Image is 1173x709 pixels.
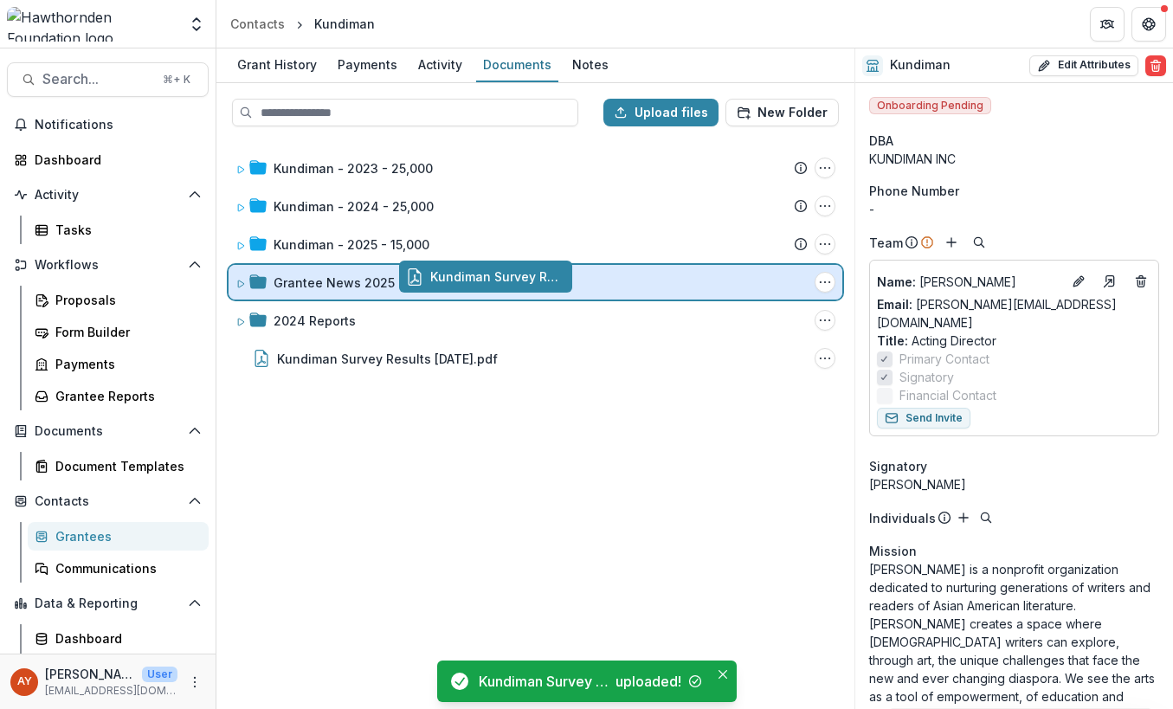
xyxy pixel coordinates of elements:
[899,386,996,404] span: Financial Contact
[877,332,1151,350] p: Acting Director
[314,15,375,33] div: Kundiman
[976,507,996,528] button: Search
[476,52,558,77] div: Documents
[229,227,842,261] div: Kundiman - 2025 - 15,000Kundiman - 2025 - 15,000 Options
[953,507,974,528] button: Add
[28,216,209,244] a: Tasks
[869,457,927,475] span: Signatory
[28,286,209,314] a: Proposals
[184,7,209,42] button: Open entity switcher
[877,333,908,348] span: Title :
[274,274,395,292] div: Grantee News 2025
[7,111,209,139] button: Notifications
[229,265,842,300] div: Grantee News 2025Grantee News 2025 Options
[17,676,32,687] div: Andreas Yuíza
[274,197,434,216] div: Kundiman - 2024 - 25,000
[815,234,835,255] button: Kundiman - 2025 - 15,000 Options
[1090,7,1125,42] button: Partners
[890,58,951,73] h2: Kundiman
[277,350,498,368] div: Kundiman Survey Results [DATE].pdf
[476,48,558,82] a: Documents
[229,303,842,338] div: 2024 Reports2024 Reports Options
[1029,55,1138,76] button: Edit Attributes
[229,341,842,376] div: Kundiman Survey Results [DATE].pdfKundiman Survey Results 8.22.25.pdf Options
[869,132,893,150] span: DBA
[35,118,202,132] span: Notifications
[35,596,181,611] span: Data & Reporting
[877,297,912,312] span: Email:
[35,258,181,273] span: Workflows
[28,350,209,378] a: Payments
[55,527,195,545] div: Grantees
[45,683,177,699] p: [EMAIL_ADDRESS][DOMAIN_NAME]
[869,542,917,560] span: Mission
[725,99,839,126] button: New Folder
[479,671,609,692] div: Kundiman Survey Results [DATE].pdf
[55,291,195,309] div: Proposals
[1131,7,1166,42] button: Get Help
[7,145,209,174] a: Dashboard
[877,408,970,429] button: Send Invite
[7,181,209,209] button: Open Activity
[869,200,1159,218] div: -
[35,188,181,203] span: Activity
[7,590,209,617] button: Open Data & Reporting
[969,232,989,253] button: Search
[869,182,959,200] span: Phone Number
[7,7,177,42] img: Hawthornden Foundation logo
[869,97,991,114] span: Onboarding Pending
[55,559,195,577] div: Communications
[223,11,292,36] a: Contacts
[899,368,954,386] span: Signatory
[603,99,719,126] button: Upload files
[877,295,1151,332] a: Email: [PERSON_NAME][EMAIL_ADDRESS][DOMAIN_NAME]
[565,52,616,77] div: Notes
[184,672,205,693] button: More
[230,15,285,33] div: Contacts
[7,417,209,445] button: Open Documents
[869,475,1159,493] div: [PERSON_NAME]
[229,189,842,223] div: Kundiman - 2024 - 25,000Kundiman - 2024 - 25,000 Options
[1068,271,1089,292] button: Edit
[411,48,469,82] a: Activity
[274,159,433,177] div: Kundiman - 2023 - 25,000
[230,48,324,82] a: Grant History
[815,158,835,178] button: Kundiman - 2023 - 25,000 Options
[7,251,209,279] button: Open Workflows
[1145,55,1166,76] button: Delete
[1096,267,1124,295] a: Go to contact
[55,323,195,341] div: Form Builder
[28,318,209,346] a: Form Builder
[331,52,404,77] div: Payments
[35,151,195,169] div: Dashboard
[869,509,936,527] p: Individuals
[55,629,195,648] div: Dashboard
[35,424,181,439] span: Documents
[28,624,209,653] a: Dashboard
[28,382,209,410] a: Grantee Reports
[815,196,835,216] button: Kundiman - 2024 - 25,000 Options
[42,71,152,87] span: Search...
[55,387,195,405] div: Grantee Reports
[815,348,835,369] button: Kundiman Survey Results 8.22.25.pdf Options
[274,312,356,330] div: 2024 Reports
[616,671,681,692] div: uploaded!
[28,522,209,551] a: Grantees
[55,457,195,475] div: Document Templates
[331,48,404,82] a: Payments
[869,234,903,252] p: Team
[430,267,565,286] p: Kundiman Survey Results [DATE].pdf
[1131,271,1151,292] button: Deletes
[712,664,733,685] button: Close
[565,48,616,82] a: Notes
[899,350,989,368] span: Primary Contact
[411,52,469,77] div: Activity
[28,554,209,583] a: Communications
[223,11,382,36] nav: breadcrumb
[142,667,177,682] p: User
[230,52,324,77] div: Grant History
[869,150,1159,168] div: KUNDIMAN INC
